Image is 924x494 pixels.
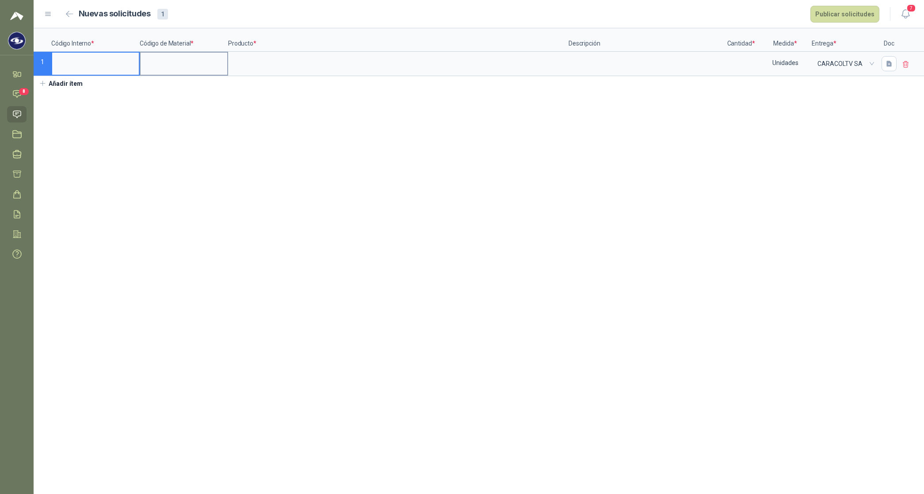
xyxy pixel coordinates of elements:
p: Descripción [569,28,723,52]
div: Unidades [760,53,811,73]
p: Entrega [812,28,878,52]
div: 1 [157,9,168,19]
a: 8 [7,86,27,102]
h2: Nuevas solicitudes [79,8,151,20]
button: Publicar solicitudes [810,6,879,23]
span: 7 [906,4,916,12]
button: 7 [897,6,913,22]
p: Código Interno [51,28,140,52]
p: Doc [878,28,900,52]
span: 8 [19,88,29,95]
p: 1 [34,52,51,76]
p: Producto [228,28,569,52]
p: Cantidad [723,28,759,52]
img: Logo peakr [10,11,23,21]
p: Medida [759,28,812,52]
p: Código de Material [140,28,228,52]
span: CARACOLTV SA [817,57,872,70]
img: Company Logo [8,32,25,49]
button: Añadir ítem [34,76,88,91]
